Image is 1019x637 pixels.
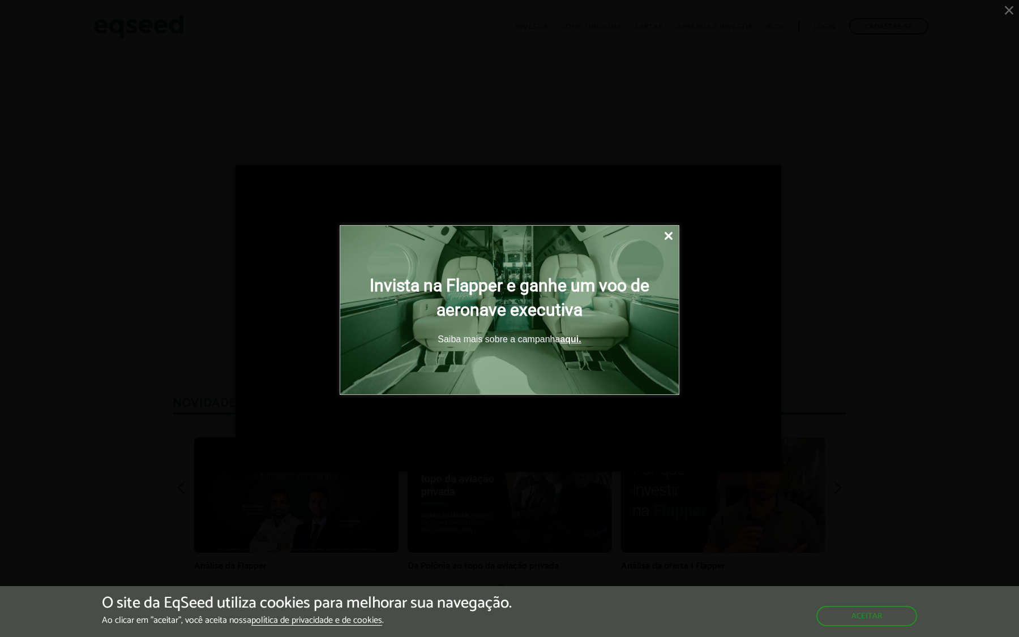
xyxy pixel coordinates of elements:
[18,29,27,38] img: website_grey.svg
[560,333,579,346] a: aqui
[132,72,182,80] div: Palavras-chave
[438,334,560,344] span: Saiba mais sobre a campanha
[560,334,579,344] u: aqui
[59,72,87,80] div: Domínio
[102,615,512,626] p: Ao clicar em "aceitar", você aceita nossa .
[29,29,162,38] div: [PERSON_NAME]: [DOMAIN_NAME]
[47,71,56,80] img: tab_domain_overview_orange.svg
[816,606,917,626] button: Aceitar
[32,18,55,27] div: v 4.0.25
[579,334,581,344] u: .
[102,595,512,612] h5: O site da EqSeed utiliza cookies para melhorar sua navegação.
[251,616,382,626] a: política de privacidade e de cookies
[119,71,129,80] img: tab_keywords_by_traffic_grey.svg
[18,18,27,27] img: logo_orange.svg
[370,276,649,320] strong: Invista na Flapper e ganhe um voo de aeronave executiva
